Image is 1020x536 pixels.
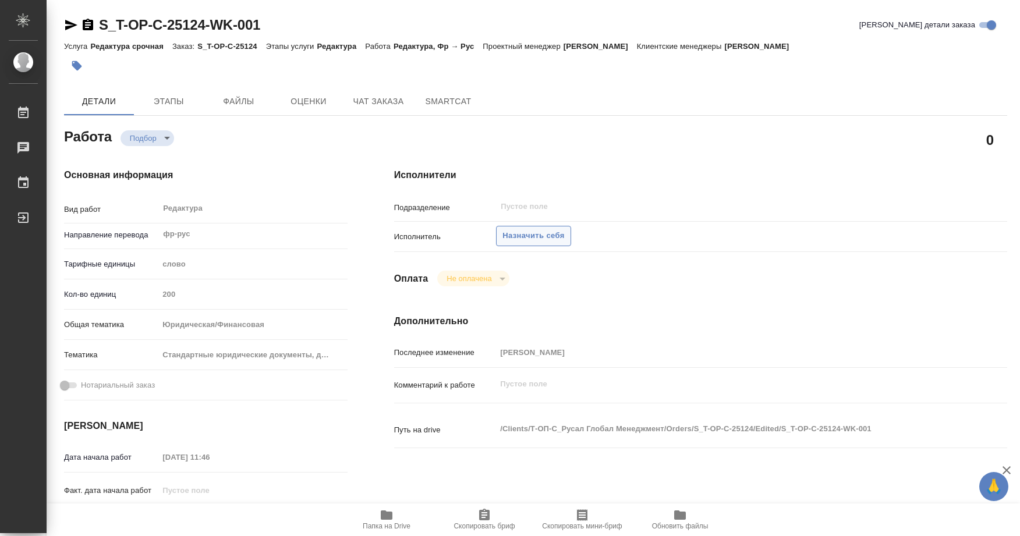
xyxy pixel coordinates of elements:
div: Юридическая/Финансовая [158,315,347,335]
h2: 0 [986,130,994,150]
p: Работа [365,42,394,51]
p: Кол-во единиц [64,289,158,300]
div: Стандартные юридические документы, договоры, уставы [158,345,347,365]
input: Пустое поле [496,344,956,361]
p: Исполнитель [394,231,497,243]
p: Редактура срочная [90,42,172,51]
span: Детали [71,94,127,109]
p: Факт. дата начала работ [64,485,158,496]
span: Папка на Drive [363,522,410,530]
span: Этапы [141,94,197,109]
span: Обновить файлы [652,522,709,530]
p: Вид работ [64,204,158,215]
input: Пустое поле [158,449,260,466]
span: 🙏 [984,474,1004,499]
p: [PERSON_NAME] [564,42,637,51]
input: Пустое поле [158,286,347,303]
button: Не оплачена [443,274,495,283]
button: 🙏 [979,472,1008,501]
span: Скопировать мини-бриф [542,522,622,530]
p: Тарифные единицы [64,258,158,270]
p: Комментарий к работе [394,379,497,391]
span: Нотариальный заказ [81,379,155,391]
p: Последнее изменение [394,347,497,358]
button: Скопировать бриф [435,503,533,536]
div: Подбор [437,271,509,286]
span: Чат заказа [350,94,406,109]
button: Папка на Drive [338,503,435,536]
h4: Основная информация [64,168,348,182]
h4: Исполнители [394,168,1007,182]
button: Скопировать ссылку [81,18,95,32]
div: Подбор [121,130,174,146]
input: Пустое поле [158,482,260,499]
p: Общая тематика [64,319,158,331]
button: Обновить файлы [631,503,729,536]
button: Подбор [126,133,160,143]
input: Пустое поле [500,200,929,214]
p: Заказ: [172,42,197,51]
button: Скопировать мини-бриф [533,503,631,536]
div: слово [158,254,347,274]
span: Скопировать бриф [454,522,515,530]
p: Путь на drive [394,424,497,436]
span: Назначить себя [502,229,564,243]
p: [PERSON_NAME] [724,42,798,51]
p: Редактура, Фр → Рус [394,42,483,51]
button: Добавить тэг [64,53,90,79]
p: Этапы услуги [266,42,317,51]
h2: Работа [64,125,112,146]
p: Проектный менеджер [483,42,563,51]
p: Тематика [64,349,158,361]
textarea: /Clients/Т-ОП-С_Русал Глобал Менеджмент/Orders/S_T-OP-C-25124/Edited/S_T-OP-C-25124-WK-001 [496,419,956,439]
p: Подразделение [394,202,497,214]
span: Файлы [211,94,267,109]
span: SmartCat [420,94,476,109]
h4: Оплата [394,272,428,286]
button: Назначить себя [496,226,571,246]
h4: [PERSON_NAME] [64,419,348,433]
h4: Дополнительно [394,314,1007,328]
span: Оценки [281,94,337,109]
p: Услуга [64,42,90,51]
p: Редактура [317,42,366,51]
a: S_T-OP-C-25124-WK-001 [99,17,260,33]
p: Направление перевода [64,229,158,241]
span: [PERSON_NAME] детали заказа [859,19,975,31]
button: Скопировать ссылку для ЯМессенджера [64,18,78,32]
p: Дата начала работ [64,452,158,463]
p: S_T-OP-C-25124 [197,42,265,51]
p: Клиентские менеджеры [637,42,725,51]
